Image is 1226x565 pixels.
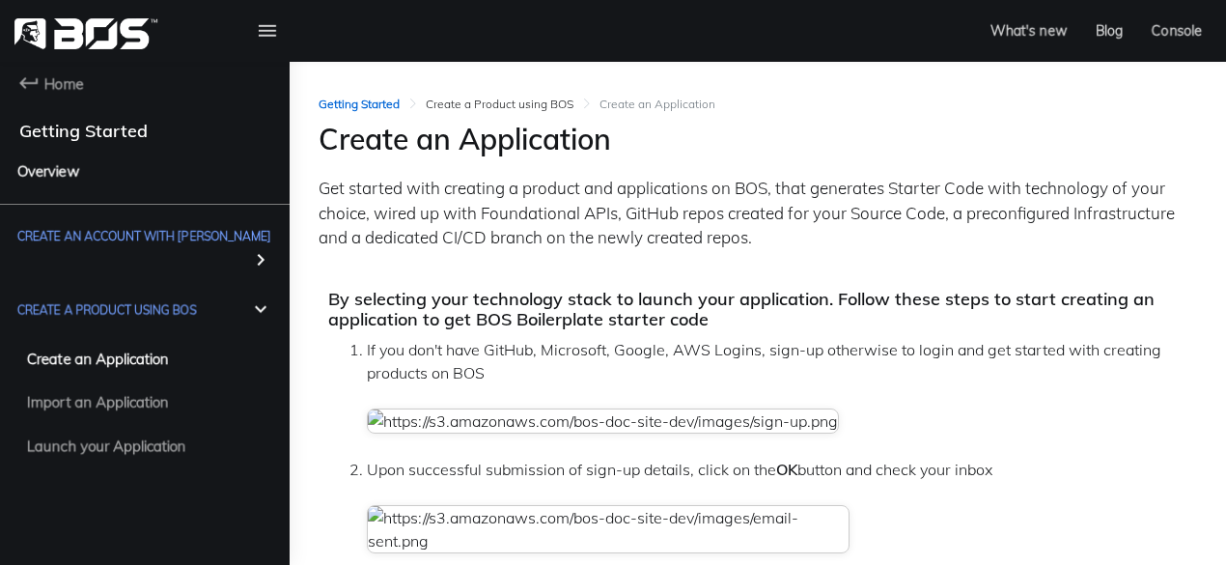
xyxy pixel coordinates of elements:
[367,458,1187,481] li: Upon successful submission of sign-up details, click on the button and check your inbox
[367,409,839,434] img: https://s3.amazonaws.com/bos-doc-site-dev/images/sign-up.png
[19,121,309,142] h4: Getting Started
[14,18,158,49] img: homepage
[27,390,169,414] span: Import an Application
[17,224,271,248] span: Create an Account with [PERSON_NAME]
[328,289,1187,330] h4: By selecting your technology stack to launch your application. Follow these steps to start creati...
[319,97,400,111] a: Getting Started
[27,434,186,458] span: Launch your Application
[8,150,282,193] a: Overview
[319,122,1197,156] h2: Create an Application
[17,381,282,424] a: Import an Application
[17,424,282,467] a: Launch your Application
[319,91,715,118] nav: breadcrumb
[776,460,797,479] strong: OK
[8,288,282,337] a: Create a Product using BOS
[319,176,1197,250] p: Get started with creating a product and applications on BOS, that generates Starter Code with tec...
[17,337,282,381] a: Create an Application
[573,96,715,113] li: Create an Application
[400,96,573,113] li: Create a Product using BOS
[367,338,1187,384] li: If you don't have GitHub, Microsoft, Google, AWS Logins, sign-up otherwise to login and get start...
[1160,499,1207,546] iframe: Intercom live chat
[27,347,169,371] span: Create an Application
[17,297,196,322] span: Create a Product using BOS
[8,62,282,111] a: Home
[17,159,79,184] span: Overview
[367,505,850,553] img: https://s3.amazonaws.com/bos-doc-site-dev/images/email-sent.png
[8,214,282,288] a: Create an Account with [PERSON_NAME]
[44,71,83,96] span: Home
